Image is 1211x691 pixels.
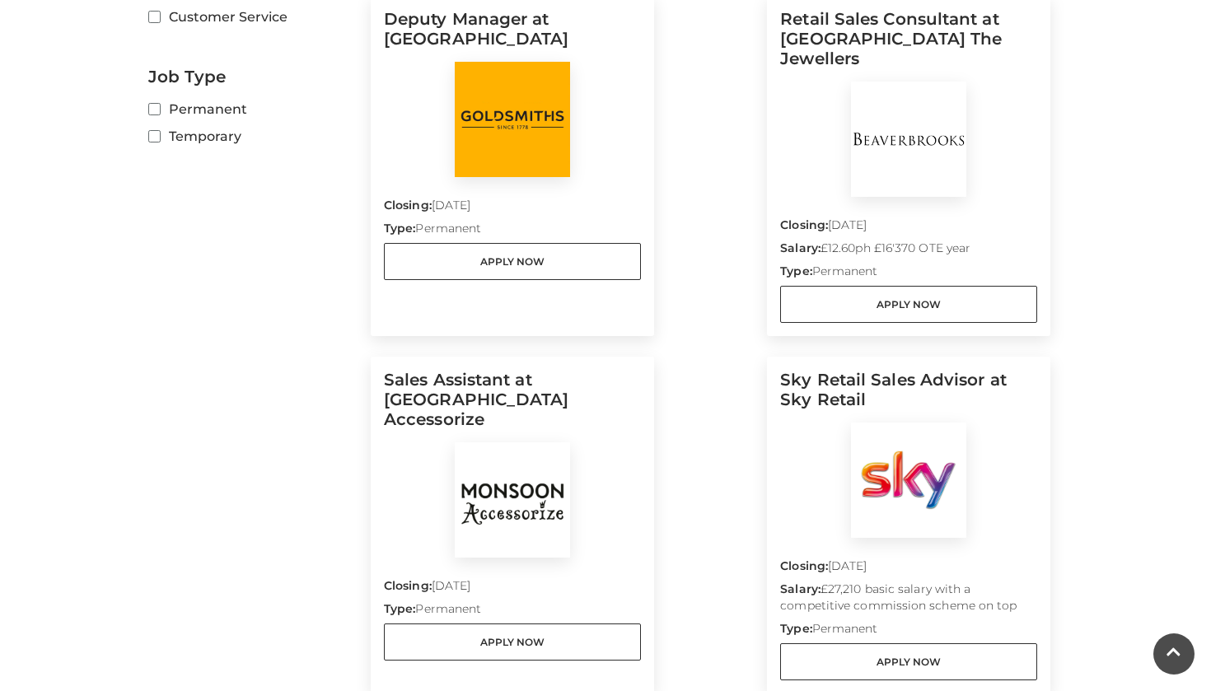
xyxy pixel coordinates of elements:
[148,67,358,86] h2: Job Type
[455,442,570,558] img: Monsoon
[384,578,432,593] strong: Closing:
[780,620,1037,643] p: Permanent
[780,643,1037,680] a: Apply Now
[780,558,1037,581] p: [DATE]
[384,601,415,616] strong: Type:
[384,198,432,212] strong: Closing:
[780,581,821,596] strong: Salary:
[780,240,821,255] strong: Salary:
[384,577,641,600] p: [DATE]
[780,9,1037,82] h5: Retail Sales Consultant at [GEOGRAPHIC_DATA] The Jewellers
[384,9,641,62] h5: Deputy Manager at [GEOGRAPHIC_DATA]
[384,243,641,280] a: Apply Now
[384,197,641,220] p: [DATE]
[780,621,811,636] strong: Type:
[780,581,1037,620] p: £27,210 basic salary with a competitive commission scheme on top
[384,221,415,236] strong: Type:
[780,263,1037,286] p: Permanent
[384,370,641,442] h5: Sales Assistant at [GEOGRAPHIC_DATA] Accessorize
[148,7,358,27] label: Customer Service
[384,220,641,243] p: Permanent
[148,99,358,119] label: Permanent
[384,623,641,661] a: Apply Now
[148,126,358,147] label: Temporary
[780,240,1037,263] p: £12.60ph £16'370 OTE year
[384,600,641,623] p: Permanent
[851,423,966,538] img: Sky Retail
[780,264,811,278] strong: Type:
[851,82,966,197] img: BeaverBrooks The Jewellers
[455,62,570,177] img: Goldsmiths
[780,217,1037,240] p: [DATE]
[780,286,1037,323] a: Apply Now
[780,370,1037,423] h5: Sky Retail Sales Advisor at Sky Retail
[780,558,828,573] strong: Closing:
[780,217,828,232] strong: Closing:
